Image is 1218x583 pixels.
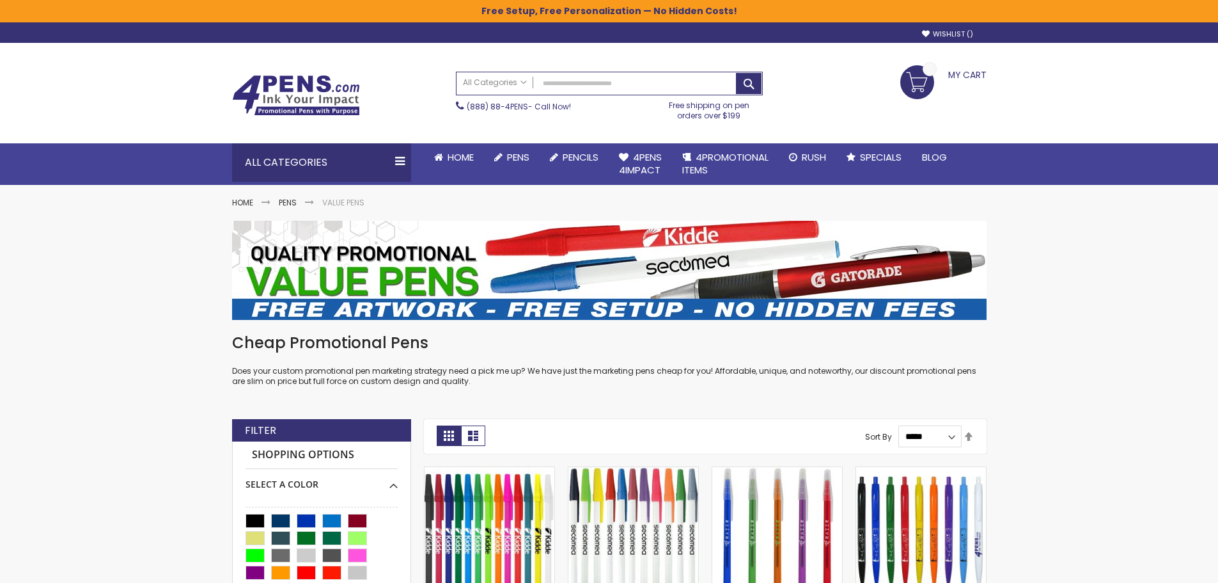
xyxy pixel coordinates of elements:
a: Home [424,143,484,172]
span: Rush [802,150,826,164]
span: Blog [922,150,947,164]
a: Belfast B Value Stick Pen [425,467,554,477]
span: Pencils [563,150,598,164]
strong: Grid [437,426,461,446]
h1: Cheap Promotional Pens [232,333,987,353]
span: All Categories [463,77,527,88]
a: Home [232,197,253,208]
a: Specials [836,143,912,172]
span: - Call Now! [467,101,571,112]
a: (888) 88-4PENS [467,101,528,112]
a: Custom Cambria Plastic Retractable Ballpoint Pen - Monochromatic Body Color [856,467,986,477]
img: 4Pens Custom Pens and Promotional Products [232,75,360,116]
span: 4Pens 4impact [619,150,662,177]
div: Free shipping on pen orders over $199 [655,95,763,121]
a: Wishlist [922,29,973,39]
a: 4PROMOTIONALITEMS [672,143,779,185]
span: Specials [860,150,902,164]
strong: Value Pens [322,197,364,208]
strong: Shopping Options [246,442,398,469]
strong: Filter [245,424,276,438]
span: Pens [507,150,529,164]
a: Pens [484,143,540,172]
a: All Categories [457,72,533,93]
span: Home [448,150,474,164]
span: 4PROMOTIONAL ITEMS [682,150,769,177]
a: Blog [912,143,957,172]
a: Belfast Translucent Value Stick Pen [712,467,842,477]
a: Belfast Value Stick Pen [568,467,698,477]
a: Rush [779,143,836,172]
a: Pens [279,197,297,208]
img: Value Pens [232,221,987,320]
a: Pencils [540,143,609,172]
div: Select A Color [246,469,398,491]
label: Sort By [865,431,892,442]
div: All Categories [232,143,411,182]
div: Does your custom promotional pen marketing strategy need a pick me up? We have just the marketing... [232,333,987,387]
a: 4Pens4impact [609,143,672,185]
